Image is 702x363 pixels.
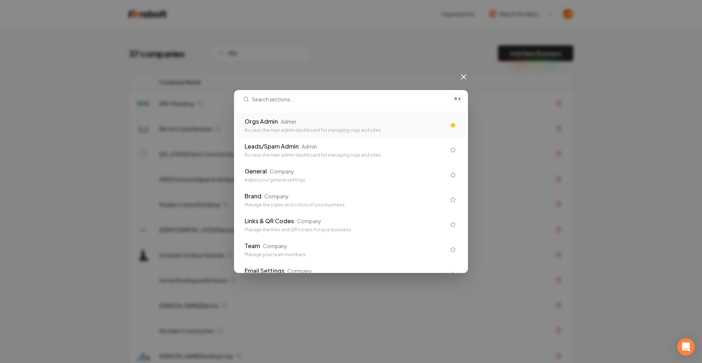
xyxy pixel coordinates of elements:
[245,252,446,258] div: Manage your team members.
[245,117,278,126] div: Orgs Admin
[302,143,317,150] div: Admin
[245,217,294,225] div: Links & QR Codes
[677,338,695,356] div: Open Intercom Messenger
[245,202,446,208] div: Manage the styles and colors of your business.
[245,177,446,183] div: Adjust your general settings.
[281,118,296,125] div: Admin
[245,167,267,176] div: General
[263,242,287,250] div: Company
[245,242,260,250] div: Team
[270,168,294,175] div: Company
[245,266,284,275] div: Email Settings
[245,192,261,201] div: Brand
[245,142,299,151] div: Leads/Spam Admin
[245,127,446,133] div: Access the main admin dashboard for managing orgs and sites
[245,227,446,233] div: Manage the links and QR codes for your business.
[287,267,312,274] div: Company
[252,90,448,108] input: Search sections...
[264,192,289,200] div: Company
[245,152,446,158] div: Access the main admin dashboard for managing orgs and sites
[234,108,468,273] div: Search sections...
[297,217,321,225] div: Company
